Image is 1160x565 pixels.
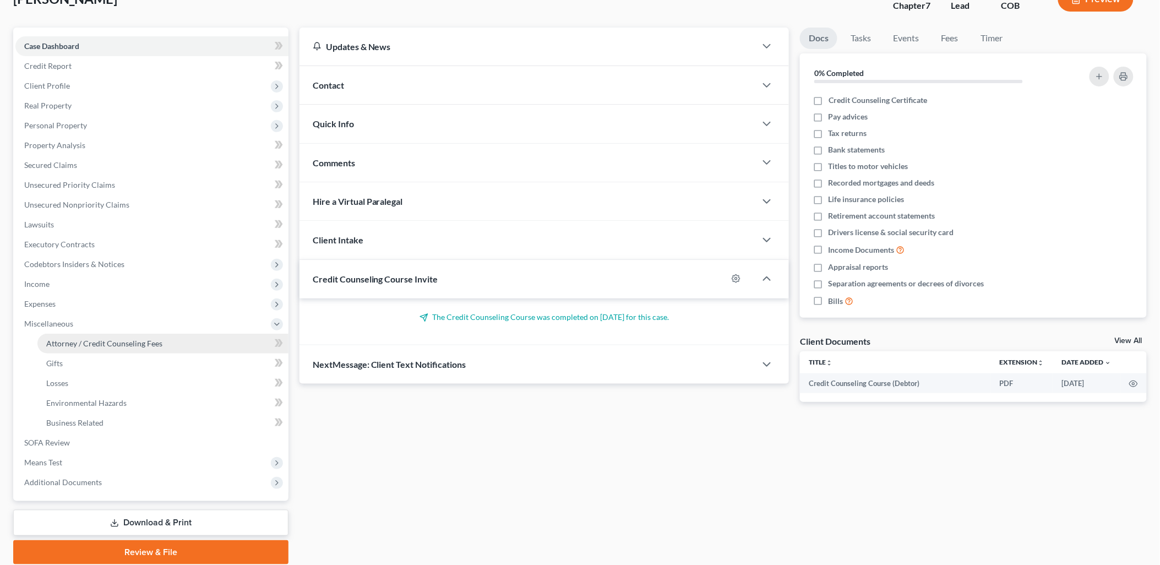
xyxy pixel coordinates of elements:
[313,312,776,323] p: The Credit Counseling Course was completed on [DATE] for this case.
[24,299,56,308] span: Expenses
[829,227,954,238] span: Drivers license & social security card
[24,121,87,130] span: Personal Property
[829,296,843,307] span: Bills
[313,41,743,52] div: Updates & News
[24,319,73,328] span: Miscellaneous
[46,378,68,388] span: Losses
[829,144,885,155] span: Bank statements
[24,220,54,229] span: Lawsuits
[13,540,288,564] a: Review & File
[991,373,1053,393] td: PDF
[829,194,905,205] span: Life insurance policies
[46,358,63,368] span: Gifts
[829,210,935,221] span: Retirement account statements
[15,56,288,76] a: Credit Report
[313,157,355,168] span: Comments
[829,245,895,256] span: Income Documents
[24,240,95,249] span: Executory Contracts
[24,101,72,110] span: Real Property
[313,235,363,245] span: Client Intake
[37,354,288,373] a: Gifts
[313,359,466,370] span: NextMessage: Client Text Notifications
[972,28,1011,49] a: Timer
[37,393,288,413] a: Environmental Hazards
[24,81,70,90] span: Client Profile
[46,398,127,408] span: Environmental Hazards
[884,28,928,49] a: Events
[24,160,77,170] span: Secured Claims
[37,334,288,354] a: Attorney / Credit Counseling Fees
[15,175,288,195] a: Unsecured Priority Claims
[15,215,288,235] a: Lawsuits
[24,279,50,289] span: Income
[826,360,832,366] i: unfold_more
[15,433,288,453] a: SOFA Review
[15,36,288,56] a: Case Dashboard
[800,373,991,393] td: Credit Counseling Course (Debtor)
[24,180,115,189] span: Unsecured Priority Claims
[313,196,403,207] span: Hire a Virtual Paralegal
[24,41,79,51] span: Case Dashboard
[1062,358,1112,366] a: Date Added expand_more
[800,28,837,49] a: Docs
[1038,360,1044,366] i: unfold_more
[24,438,70,447] span: SOFA Review
[1000,358,1044,366] a: Extensionunfold_more
[15,235,288,254] a: Executory Contracts
[46,339,162,348] span: Attorney / Credit Counseling Fees
[829,128,867,139] span: Tax returns
[313,118,354,129] span: Quick Info
[829,262,889,273] span: Appraisal reports
[46,418,104,427] span: Business Related
[37,373,288,393] a: Losses
[829,278,984,289] span: Separation agreements or decrees of divorces
[800,335,870,347] div: Client Documents
[829,161,908,172] span: Titles to motor vehicles
[24,61,72,70] span: Credit Report
[1105,360,1112,366] i: expand_more
[24,477,102,487] span: Additional Documents
[24,259,124,269] span: Codebtors Insiders & Notices
[13,510,288,536] a: Download & Print
[313,274,438,284] span: Credit Counseling Course Invite
[313,80,344,90] span: Contact
[932,28,967,49] a: Fees
[15,195,288,215] a: Unsecured Nonpriority Claims
[814,68,864,78] strong: 0% Completed
[1053,373,1120,393] td: [DATE]
[829,111,868,122] span: Pay advices
[1115,337,1142,345] a: View All
[829,95,927,106] span: Credit Counseling Certificate
[829,177,935,188] span: Recorded mortgages and deeds
[15,155,288,175] a: Secured Claims
[809,358,832,366] a: Titleunfold_more
[24,200,129,209] span: Unsecured Nonpriority Claims
[15,135,288,155] a: Property Analysis
[37,413,288,433] a: Business Related
[24,458,62,467] span: Means Test
[24,140,85,150] span: Property Analysis
[842,28,880,49] a: Tasks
